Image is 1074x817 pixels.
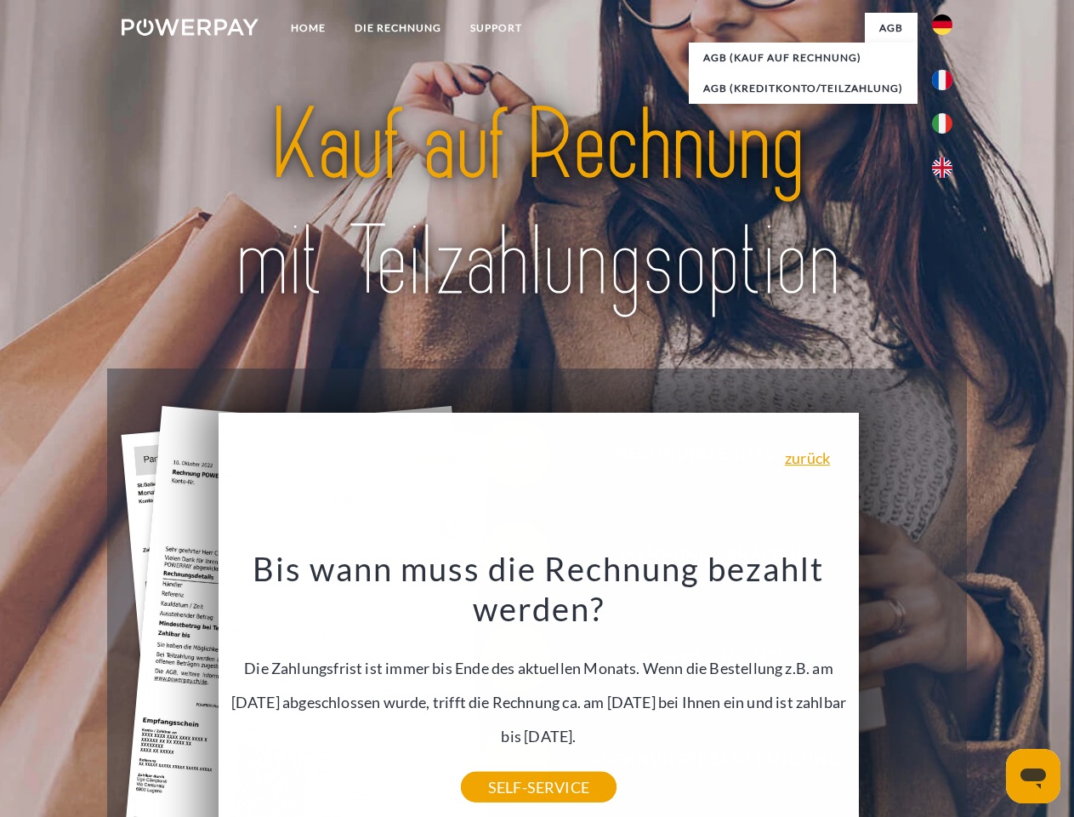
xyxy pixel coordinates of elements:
[340,13,456,43] a: DIE RECHNUNG
[229,548,850,787] div: Die Zahlungsfrist ist immer bis Ende des aktuellen Monats. Wenn die Bestellung z.B. am [DATE] abg...
[932,157,952,178] img: en
[689,43,918,73] a: AGB (Kauf auf Rechnung)
[456,13,537,43] a: SUPPORT
[932,70,952,90] img: fr
[1006,749,1060,803] iframe: Schaltfläche zum Öffnen des Messaging-Fensters
[932,14,952,35] img: de
[689,73,918,104] a: AGB (Kreditkonto/Teilzahlung)
[229,548,850,630] h3: Bis wann muss die Rechnung bezahlt werden?
[122,19,259,36] img: logo-powerpay-white.svg
[785,450,830,466] a: zurück
[932,113,952,134] img: it
[865,13,918,43] a: agb
[461,772,617,803] a: SELF-SERVICE
[162,82,912,326] img: title-powerpay_de.svg
[276,13,340,43] a: Home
